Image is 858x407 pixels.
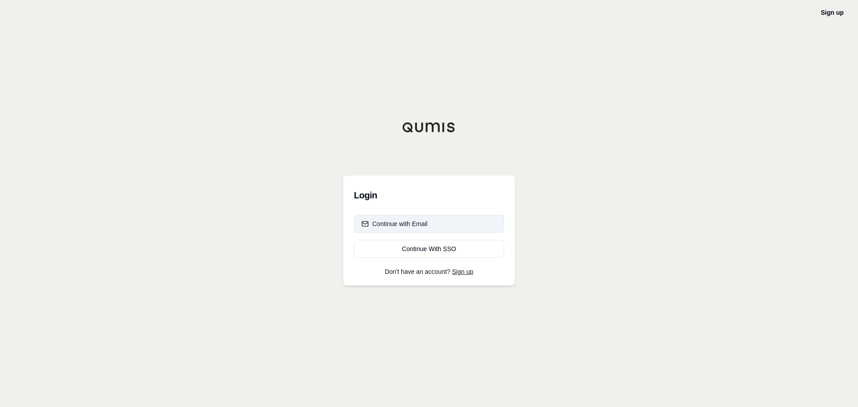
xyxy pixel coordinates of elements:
[354,186,504,204] h3: Login
[362,219,428,228] div: Continue with Email
[362,244,496,253] div: Continue With SSO
[354,215,504,233] button: Continue with Email
[452,268,473,275] a: Sign up
[354,240,504,258] a: Continue With SSO
[354,269,504,275] p: Don't have an account?
[821,9,844,16] a: Sign up
[402,122,456,133] img: Qumis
